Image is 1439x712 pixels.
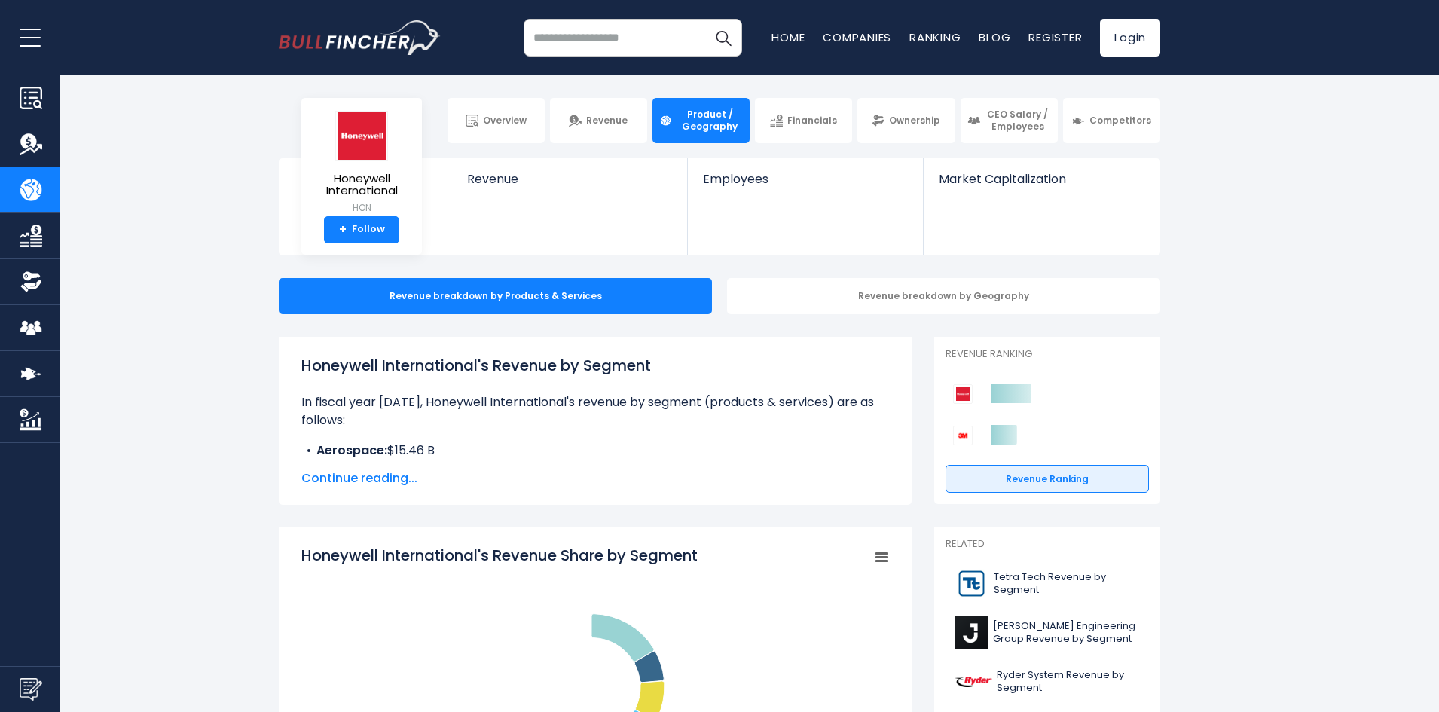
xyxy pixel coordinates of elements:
a: Product / Geography [652,98,750,143]
a: Market Capitalization [924,158,1159,212]
img: TTEK logo [955,567,989,600]
a: CEO Salary / Employees [961,98,1058,143]
span: Ryder System Revenue by Segment [997,669,1140,695]
p: Related [946,538,1149,551]
tspan: Honeywell International's Revenue Share by Segment [301,545,698,566]
span: [PERSON_NAME] Engineering Group Revenue by Segment [993,620,1140,646]
a: Ranking [909,29,961,45]
span: Ownership [889,115,940,127]
a: Register [1028,29,1082,45]
a: Revenue [550,98,647,143]
span: Honeywell International [313,173,410,197]
a: Overview [448,98,545,143]
a: Tetra Tech Revenue by Segment [946,563,1149,604]
img: Honeywell International competitors logo [953,384,973,404]
h1: Honeywell International's Revenue by Segment [301,354,889,377]
img: R logo [955,665,992,698]
span: Revenue [586,115,628,127]
b: Aerospace: [316,442,387,459]
a: +Follow [324,216,399,243]
span: Continue reading... [301,469,889,487]
p: In fiscal year [DATE], Honeywell International's revenue by segment (products & services) are as ... [301,393,889,429]
a: Financials [755,98,852,143]
a: Competitors [1063,98,1160,143]
div: Revenue breakdown by Geography [727,278,1160,314]
span: Overview [483,115,527,127]
a: [PERSON_NAME] Engineering Group Revenue by Segment [946,612,1149,653]
a: Home [771,29,805,45]
span: Employees [703,172,907,186]
strong: + [339,223,347,237]
span: Competitors [1089,115,1151,127]
img: bullfincher logo [279,20,441,55]
a: Employees [688,158,922,212]
a: Ryder System Revenue by Segment [946,661,1149,702]
a: Blog [979,29,1010,45]
div: Revenue breakdown by Products & Services [279,278,712,314]
img: J logo [955,616,988,649]
span: Revenue [467,172,673,186]
span: Tetra Tech Revenue by Segment [994,571,1140,597]
span: Product / Geography [677,108,743,132]
img: Ownership [20,270,42,293]
li: $15.46 B [301,442,889,460]
a: Go to homepage [279,20,441,55]
a: Revenue [452,158,688,212]
span: Financials [787,115,837,127]
p: Revenue Ranking [946,348,1149,361]
small: HON [313,201,410,215]
button: Search [704,19,742,57]
a: Login [1100,19,1160,57]
span: CEO Salary / Employees [985,108,1051,132]
img: 3M Company competitors logo [953,426,973,445]
a: Revenue Ranking [946,465,1149,494]
a: Companies [823,29,891,45]
a: Honeywell International HON [313,110,411,216]
span: Market Capitalization [939,172,1144,186]
a: Ownership [857,98,955,143]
